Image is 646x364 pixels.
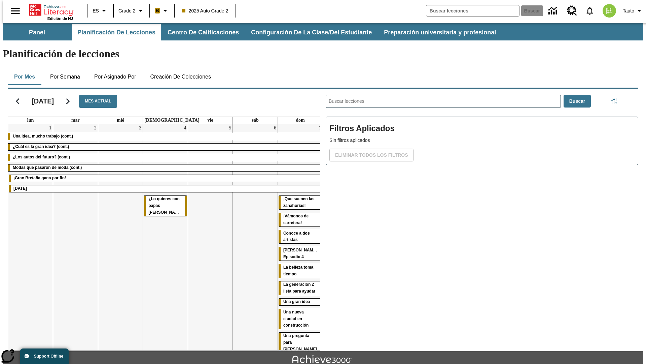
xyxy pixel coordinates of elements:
button: Lenguaje: ES, Selecciona un idioma [89,5,111,17]
span: ¿Cuál es la gran idea? (cont.) [13,144,69,149]
button: Escoja un nuevo avatar [599,2,620,20]
div: ¿Cuál es la gran idea? (cont.) [8,144,323,150]
div: Día del Trabajo [9,185,322,192]
span: ¡Gran Bretaña gana por fin! [13,176,66,180]
td: 1 de septiembre de 2025 [8,124,53,356]
button: Centro de calificaciones [162,24,244,40]
span: ¡Vámonos de carretera! [283,214,309,225]
a: miércoles [115,117,125,124]
h2: [DATE] [32,97,54,105]
img: avatar image [603,4,616,18]
div: ¡Vámonos de carretera! [279,213,322,226]
td: 6 de septiembre de 2025 [233,124,278,356]
div: ¡Gran Bretaña gana por fin! [9,175,322,182]
button: Grado: Grado 2, Elige un grado [116,5,147,17]
span: ¡Que suenen las zanahorias! [283,196,315,208]
a: jueves [143,117,201,124]
span: Conoce a dos artistas [283,231,310,242]
span: ¿Los autos del futuro? (cont.) [13,155,70,159]
input: Buscar campo [426,5,519,16]
a: Centro de información [544,2,563,20]
div: ¿Los autos del futuro? (cont.) [8,154,323,161]
a: 4 de septiembre de 2025 [183,124,188,132]
span: 2025 Auto Grade 2 [182,7,228,14]
div: Portada [29,2,73,21]
button: Perfil/Configuración [620,5,646,17]
button: Creación de colecciones [145,69,216,85]
a: lunes [26,117,35,124]
button: Buscar [564,95,591,108]
span: Edición de NJ [47,17,73,21]
h1: Planificación de lecciones [3,48,643,60]
div: Conoce a dos artistas [279,230,322,244]
a: sábado [250,117,260,124]
button: Por semana [45,69,85,85]
a: Notificaciones [581,2,599,20]
div: La belleza toma tiempo [279,264,322,278]
td: 4 de septiembre de 2025 [143,124,188,356]
a: 3 de septiembre de 2025 [138,124,143,132]
a: viernes [206,117,214,124]
span: Día del Trabajo [13,186,27,191]
div: Calendario [2,86,320,351]
span: Support Offline [34,354,63,359]
div: Subbarra de navegación [3,23,643,40]
span: ES [93,7,99,14]
div: Filtros Aplicados [326,117,638,165]
button: Preparación universitaria y profesional [379,24,501,40]
button: Menú lateral de filtros [607,94,621,108]
span: ¿Lo quieres con papas fritas? [148,196,185,215]
span: Una pregunta para Joplin [283,333,317,352]
div: Una gran idea [279,299,322,305]
span: Una idea, mucho trabajo (cont.) [13,134,73,139]
a: 6 de septiembre de 2025 [273,124,278,132]
a: martes [70,117,81,124]
h2: Filtros Aplicados [329,120,635,137]
button: Configuración de la clase/del estudiante [246,24,377,40]
div: Una pregunta para Joplin [279,333,322,353]
button: Boost El color de la clase es anaranjado claro. Cambiar el color de la clase. [152,5,172,17]
div: La generación Z lista para ayudar [279,281,322,295]
p: Sin filtros aplicados [329,137,635,144]
div: Una nueva ciudad en construcción [279,309,322,329]
button: Regresar [9,93,26,110]
a: domingo [294,117,306,124]
div: Buscar [320,86,638,351]
button: Por asignado por [89,69,142,85]
td: 2 de septiembre de 2025 [53,124,98,356]
span: Elena Menope: Episodio 4 [283,248,319,259]
a: 7 de septiembre de 2025 [318,124,323,132]
span: Una gran idea [283,299,310,304]
span: B [156,6,159,15]
div: Una idea, mucho trabajo (cont.) [8,133,323,140]
button: Por mes [8,69,41,85]
button: Planificación de lecciones [72,24,161,40]
span: La generación Z lista para ayudar [283,282,315,294]
a: Centro de recursos, Se abrirá en una pestaña nueva. [563,2,581,20]
span: La belleza toma tiempo [283,265,313,276]
td: 5 de septiembre de 2025 [188,124,233,356]
a: Portada [29,3,73,17]
div: Modas que pasaron de moda (cont.) [8,164,323,171]
span: Tauto [623,7,634,14]
button: Panel [3,24,71,40]
td: 3 de septiembre de 2025 [98,124,143,356]
div: ¿Lo quieres con papas fritas? [144,196,187,216]
a: 2 de septiembre de 2025 [93,124,98,132]
input: Buscar lecciones [326,95,561,108]
button: Seguir [59,93,76,110]
span: Una nueva ciudad en construcción [283,310,309,328]
button: Mes actual [79,95,117,108]
div: ¡Que suenen las zanahorias! [279,196,322,209]
a: 5 de septiembre de 2025 [227,124,232,132]
span: Modas que pasaron de moda (cont.) [13,165,82,170]
div: Elena Menope: Episodio 4 [279,247,322,261]
button: Support Offline [20,348,69,364]
td: 7 de septiembre de 2025 [278,124,323,356]
div: Subbarra de navegación [3,24,502,40]
span: Grado 2 [118,7,136,14]
button: Abrir el menú lateral [5,1,25,21]
a: 1 de septiembre de 2025 [48,124,53,132]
